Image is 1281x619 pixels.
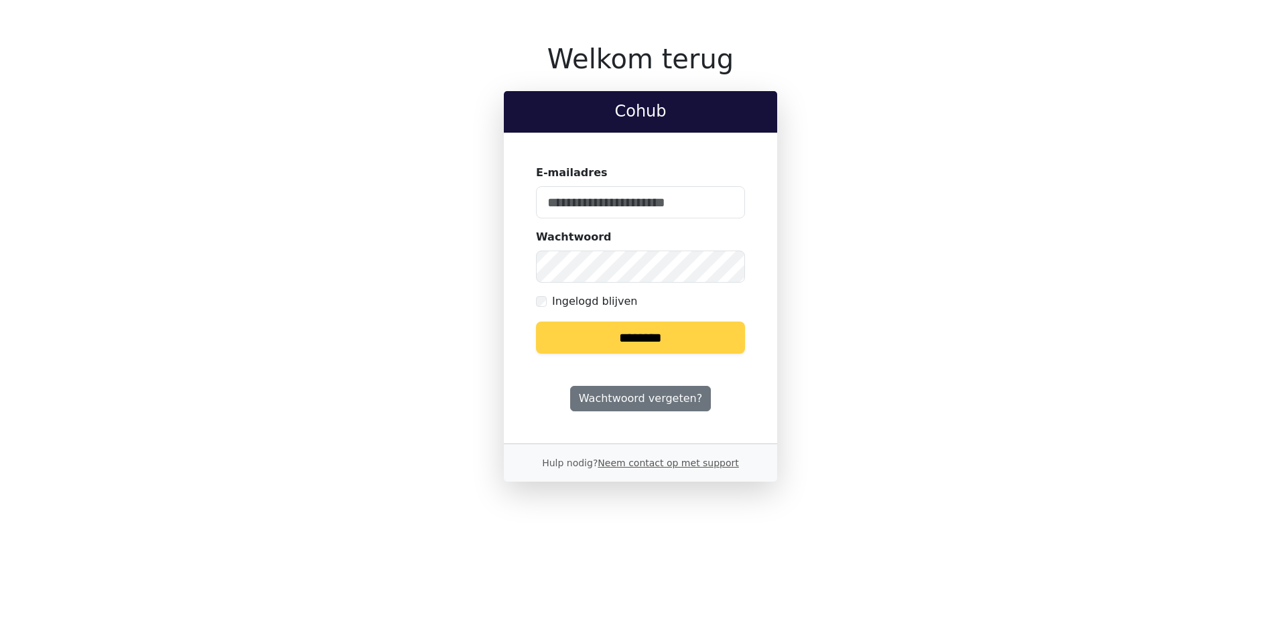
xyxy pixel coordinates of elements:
h2: Cohub [515,102,766,121]
small: Hulp nodig? [542,458,739,468]
label: E-mailadres [536,165,608,181]
h1: Welkom terug [504,43,777,75]
label: Ingelogd blijven [552,293,637,309]
a: Wachtwoord vergeten? [570,386,711,411]
a: Neem contact op met support [598,458,738,468]
label: Wachtwoord [536,229,612,245]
